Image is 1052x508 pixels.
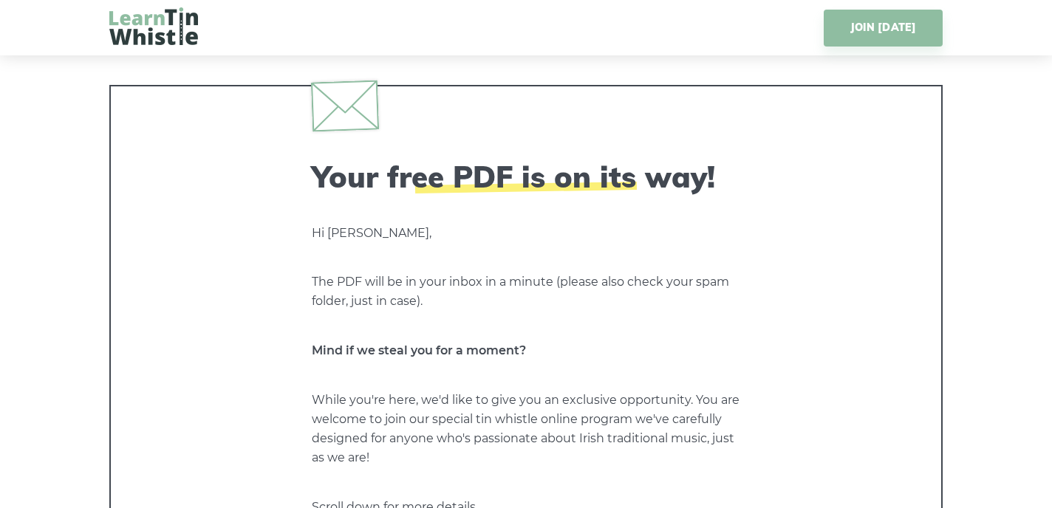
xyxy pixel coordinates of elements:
[312,343,526,357] strong: Mind if we steal you for a moment?
[311,80,379,131] img: envelope.svg
[824,10,943,47] a: JOIN [DATE]
[312,391,740,467] p: While you're here, we'd like to give you an exclusive opportunity. You are welcome to join our sp...
[312,159,740,194] h2: Your free PDF is on its way!
[312,272,740,311] p: The PDF will be in your inbox in a minute (please also check your spam folder, just in case).
[312,224,740,243] p: Hi [PERSON_NAME],
[109,7,198,45] img: LearnTinWhistle.com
